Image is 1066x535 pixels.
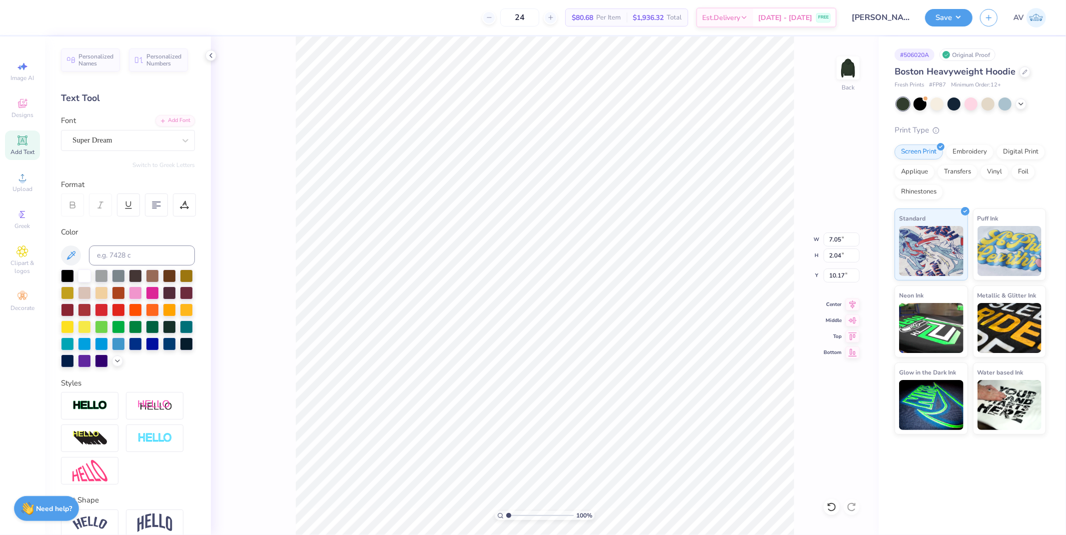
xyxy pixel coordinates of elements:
[5,259,40,275] span: Clipart & logos
[61,377,195,389] div: Styles
[146,53,182,67] span: Personalized Numbers
[15,222,30,230] span: Greek
[500,8,539,26] input: – –
[899,290,924,300] span: Neon Ink
[824,317,842,324] span: Middle
[895,184,943,199] div: Rhinestones
[61,226,195,238] div: Color
[72,400,107,411] img: Stroke
[824,349,842,356] span: Bottom
[997,144,1045,159] div: Digital Print
[11,111,33,119] span: Designs
[951,81,1001,89] span: Minimum Order: 12 +
[78,53,114,67] span: Personalized Names
[758,12,812,23] span: [DATE] - [DATE]
[929,81,946,89] span: # FP87
[895,65,1016,77] span: Boston Heavyweight Hoodie
[818,14,829,21] span: FREE
[838,58,858,78] img: Back
[1014,8,1046,27] a: AV
[978,367,1024,377] span: Water based Ink
[895,48,935,61] div: # 506020A
[1014,12,1024,23] span: AV
[72,516,107,530] img: Arc
[137,432,172,444] img: Negative Space
[667,12,682,23] span: Total
[72,430,107,446] img: 3d Illusion
[11,74,34,82] span: Image AI
[137,399,172,412] img: Shadow
[899,226,964,276] img: Standard
[899,380,964,430] img: Glow in the Dark Ink
[895,81,924,89] span: Fresh Prints
[702,12,740,23] span: Est. Delivery
[978,226,1042,276] img: Puff Ink
[895,124,1046,136] div: Print Type
[137,513,172,532] img: Arch
[978,213,999,223] span: Puff Ink
[36,504,72,513] strong: Need help?
[981,164,1009,179] div: Vinyl
[572,12,593,23] span: $80.68
[946,144,994,159] div: Embroidery
[596,12,621,23] span: Per Item
[89,245,195,265] input: e.g. 7428 c
[61,115,76,126] label: Font
[940,48,996,61] div: Original Proof
[842,83,855,92] div: Back
[895,164,935,179] div: Applique
[61,91,195,105] div: Text Tool
[155,115,195,126] div: Add Font
[12,185,32,193] span: Upload
[633,12,664,23] span: $1,936.32
[899,303,964,353] img: Neon Ink
[925,9,973,26] button: Save
[132,161,195,169] button: Switch to Greek Letters
[938,164,978,179] div: Transfers
[978,303,1042,353] img: Metallic & Glitter Ink
[10,304,34,312] span: Decorate
[895,144,943,159] div: Screen Print
[844,7,918,27] input: Untitled Design
[978,380,1042,430] img: Water based Ink
[824,333,842,340] span: Top
[576,511,592,520] span: 100 %
[1012,164,1035,179] div: Foil
[899,367,956,377] span: Glow in the Dark Ink
[61,179,196,190] div: Format
[61,494,195,506] div: Text Shape
[10,148,34,156] span: Add Text
[978,290,1037,300] span: Metallic & Glitter Ink
[824,301,842,308] span: Center
[1027,8,1046,27] img: Aargy Velasco
[72,460,107,481] img: Free Distort
[899,213,926,223] span: Standard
